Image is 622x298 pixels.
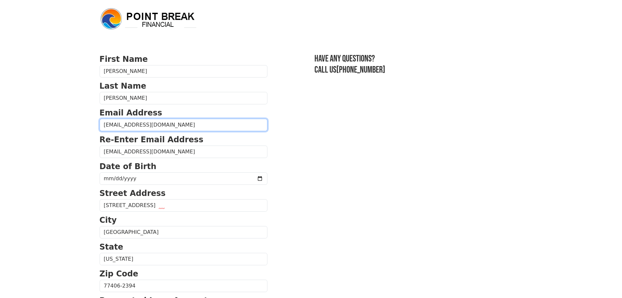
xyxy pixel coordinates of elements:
input: Street Address [100,199,267,212]
a: [PHONE_NUMBER] [336,64,385,75]
strong: First Name [100,55,148,64]
strong: Zip Code [100,269,138,278]
input: Last Name [100,92,267,104]
strong: City [100,216,117,225]
input: City [100,226,267,238]
h3: Call us [314,64,523,76]
strong: Street Address [100,189,166,198]
input: Re-Enter Email Address [100,146,267,158]
strong: Date of Birth [100,162,156,171]
input: First Name [100,65,267,78]
strong: Email Address [100,108,162,117]
strong: Re-Enter Email Address [100,135,203,144]
input: Zip Code [100,280,267,292]
strong: Last Name [100,81,146,91]
input: Email Address [100,119,267,131]
h3: Have any questions? [314,53,523,64]
strong: State [100,242,123,252]
img: logo.png [100,7,198,31]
